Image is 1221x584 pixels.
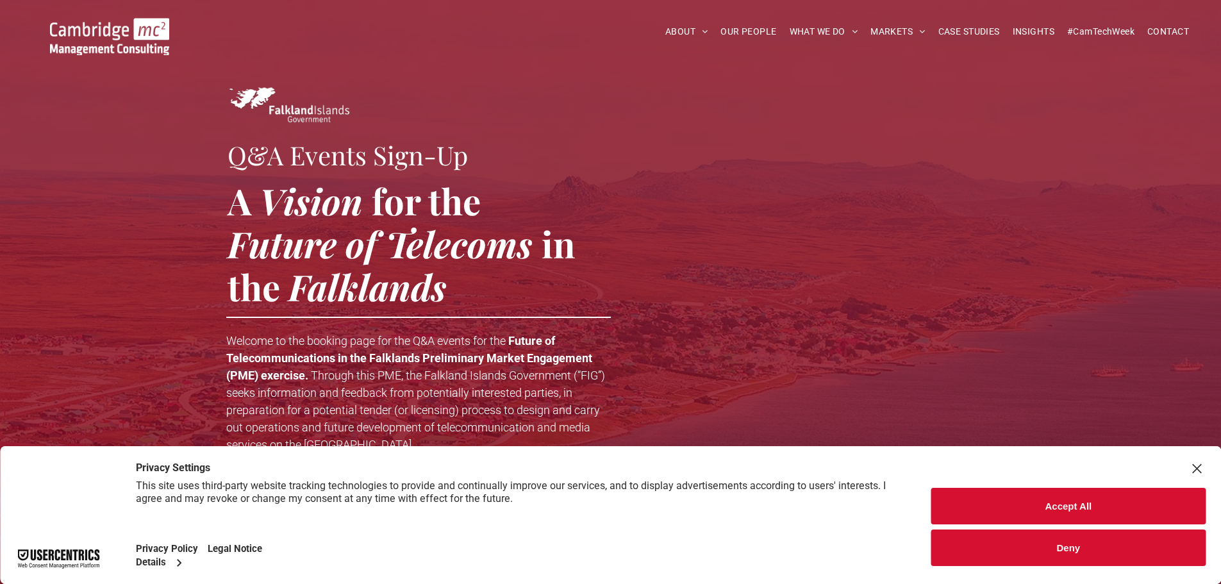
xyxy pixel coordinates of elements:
[311,369,403,382] span: Through this PME,
[783,22,865,42] a: WHAT WE DO
[260,176,363,224] span: Vision
[932,22,1006,42] a: CASE STUDIES
[542,219,575,267] span: in
[228,138,468,172] span: Q&A Events Sign-Up
[1141,22,1195,42] a: CONTACT
[864,22,931,42] a: MARKETS
[50,18,169,55] img: Cambridge MC Logo
[226,334,506,347] span: Welcome to the booking page for the Q&A events for the
[1061,22,1141,42] a: #CamTechWeek
[714,22,783,42] a: OUR PEOPLE
[659,22,715,42] a: ABOUT
[228,219,533,267] span: Future of Telecoms
[226,369,605,451] span: the Falkland Islands Government (“FIG”) seeks information and feedback from potentially intereste...
[228,176,251,224] span: A
[226,334,592,382] strong: Future of Telecommunications in the Falklands Preliminary Market Engagement (PME) exercise.
[288,262,447,310] span: Falklands
[372,176,481,224] span: for the
[1006,22,1061,42] a: INSIGHTS
[228,262,280,310] span: the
